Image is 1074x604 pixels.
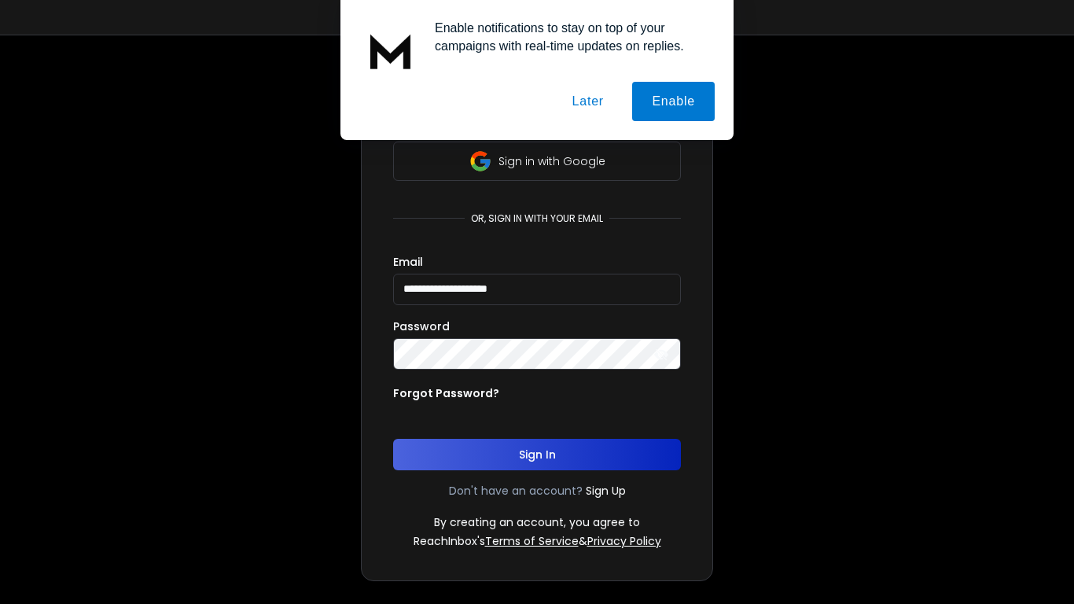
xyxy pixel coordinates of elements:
[393,321,450,332] label: Password
[498,153,605,169] p: Sign in with Google
[586,483,626,499] a: Sign Up
[434,514,640,530] p: By creating an account, you agree to
[393,256,423,267] label: Email
[393,142,681,181] button: Sign in with Google
[393,439,681,470] button: Sign In
[587,533,661,549] a: Privacy Policy
[449,483,583,499] p: Don't have an account?
[485,533,579,549] a: Terms of Service
[422,19,715,55] div: Enable notifications to stay on top of your campaigns with real-time updates on replies.
[414,533,661,549] p: ReachInbox's &
[465,212,609,225] p: or, sign in with your email
[359,19,422,82] img: notification icon
[552,82,623,121] button: Later
[393,385,499,401] p: Forgot Password?
[632,82,715,121] button: Enable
